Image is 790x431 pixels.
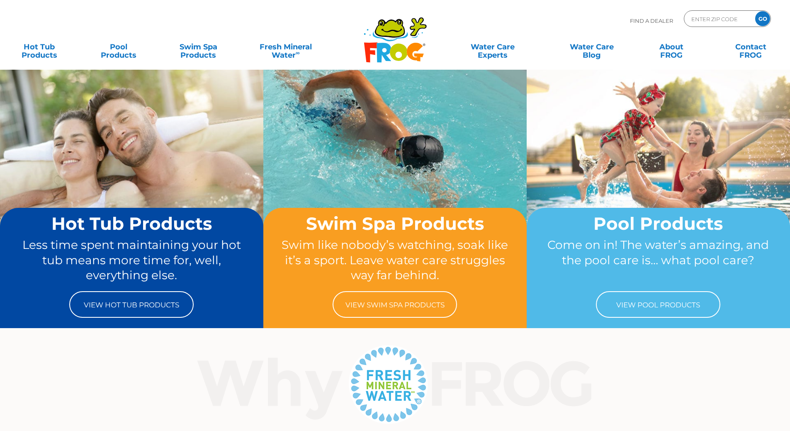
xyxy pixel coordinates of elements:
[640,39,702,55] a: AboutFROG
[720,39,782,55] a: ContactFROG
[333,291,457,318] a: View Swim Spa Products
[542,214,774,233] h2: Pool Products
[630,10,673,31] p: Find A Dealer
[8,39,70,55] a: Hot TubProducts
[16,214,248,233] h2: Hot Tub Products
[279,237,511,283] p: Swim like nobody’s watching, soak like it’s a sport. Leave water care struggles way far behind.
[690,13,746,25] input: Zip Code Form
[247,39,324,55] a: Fresh MineralWater∞
[263,69,527,266] img: home-banner-swim-spa-short
[69,291,194,318] a: View Hot Tub Products
[542,237,774,283] p: Come on in! The water’s amazing, and the pool care is… what pool care?
[561,39,622,55] a: Water CareBlog
[88,39,150,55] a: PoolProducts
[442,39,543,55] a: Water CareExperts
[181,343,609,426] img: Why Frog
[279,214,511,233] h2: Swim Spa Products
[16,237,248,283] p: Less time spent maintaining your hot tub means more time for, well, everything else.
[527,69,790,266] img: home-banner-pool-short
[755,11,770,26] input: GO
[296,49,300,56] sup: ∞
[596,291,720,318] a: View Pool Products
[168,39,229,55] a: Swim SpaProducts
